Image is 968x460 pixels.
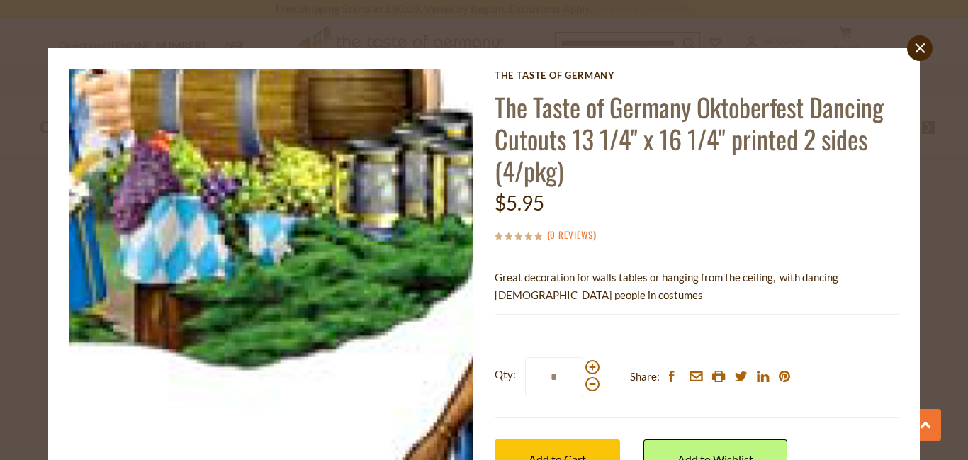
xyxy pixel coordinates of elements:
[495,191,544,215] span: $5.95
[495,69,899,81] a: The Taste of Germany
[495,366,516,383] strong: Qty:
[495,269,899,304] p: Great decoration for walls tables or hanging from the ceiling, with dancing [DEMOGRAPHIC_DATA] pe...
[525,357,583,396] input: Qty:
[630,368,660,386] span: Share:
[495,88,884,189] a: The Taste of Germany Oktoberfest Dancing Cutouts 13 1/4" x 16 1/4" printed 2 sides (4/pkg)
[550,228,593,243] a: 0 Reviews
[547,228,596,242] span: ( )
